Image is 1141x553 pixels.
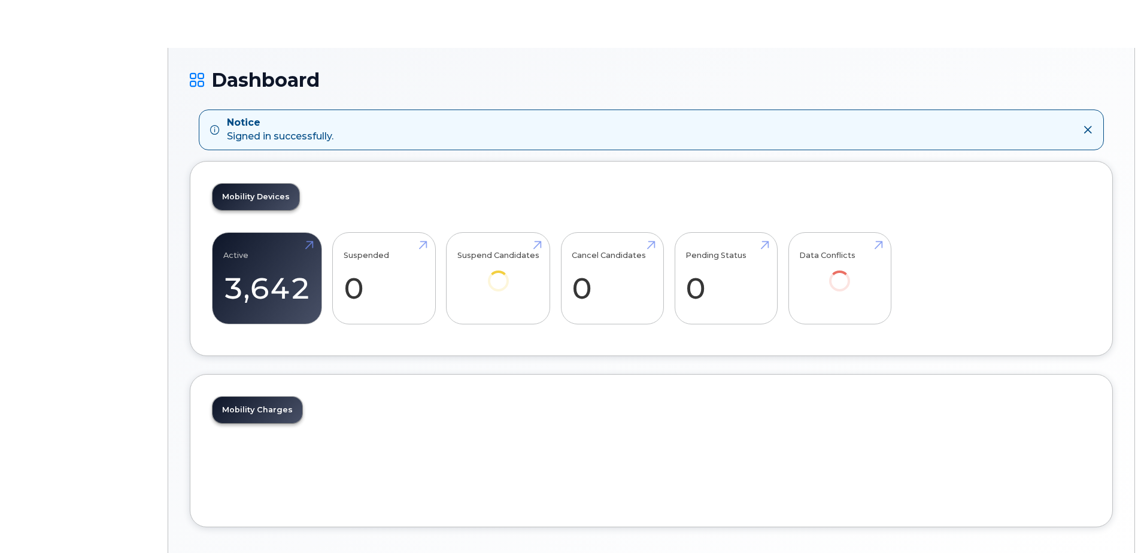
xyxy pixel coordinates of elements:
[799,239,880,308] a: Data Conflicts
[213,397,302,423] a: Mobility Charges
[213,184,299,210] a: Mobility Devices
[457,239,539,308] a: Suspend Candidates
[190,69,1113,90] h1: Dashboard
[223,239,311,318] a: Active 3,642
[227,116,333,130] strong: Notice
[344,239,424,318] a: Suspended 0
[227,116,333,144] div: Signed in successfully.
[685,239,766,318] a: Pending Status 0
[572,239,653,318] a: Cancel Candidates 0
